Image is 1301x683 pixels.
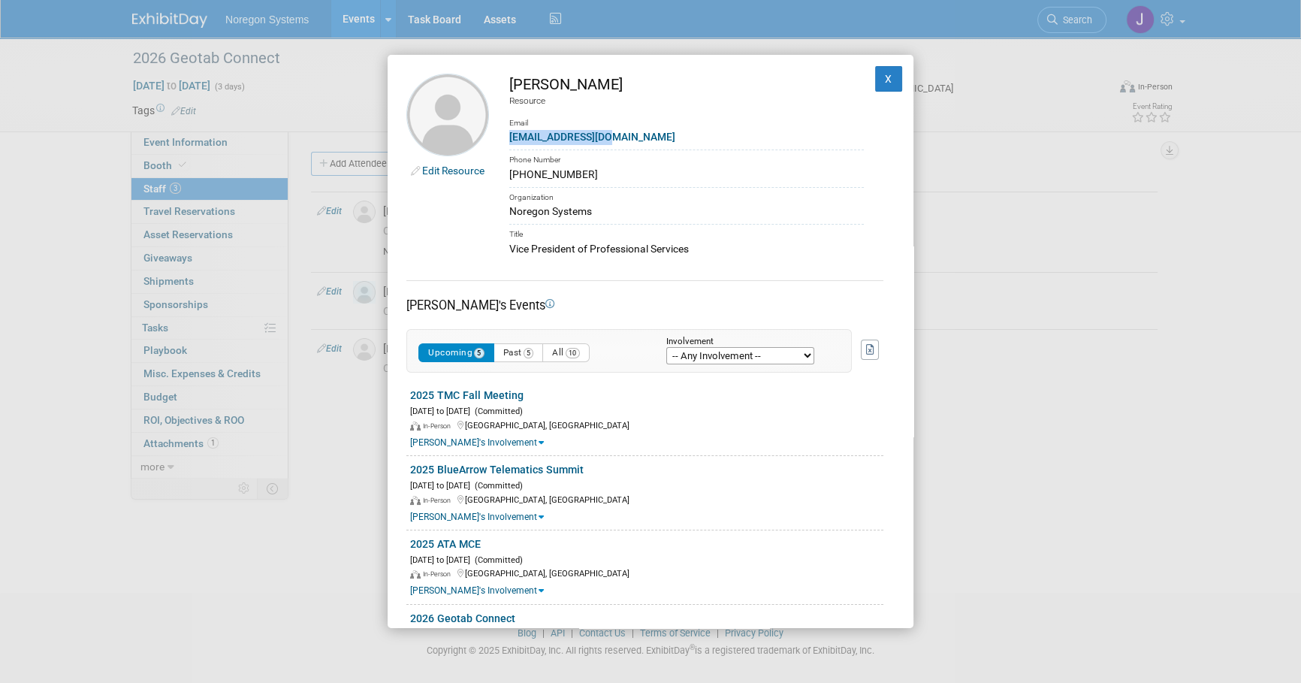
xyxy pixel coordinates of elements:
span: (Committed) [470,406,523,416]
img: Paul Smith [406,74,489,156]
span: 10 [566,348,580,358]
button: Upcoming5 [418,343,494,362]
div: Resource [509,95,864,107]
div: [DATE] to [DATE] [410,478,883,492]
span: In-Person [423,422,455,430]
div: [DATE] to [DATE] [410,552,883,567]
img: In-Person Event [410,496,421,505]
div: Organization [509,187,864,204]
div: [DATE] to [DATE] [410,403,883,418]
span: In-Person [423,497,455,504]
a: [EMAIL_ADDRESS][DOMAIN_NAME] [509,131,675,143]
img: In-Person Event [410,570,421,579]
div: [PERSON_NAME]'s Events [406,297,883,314]
div: Phone Number [509,150,864,167]
a: [PERSON_NAME]'s Involvement [410,585,544,596]
span: (Committed) [470,555,523,565]
a: 2025 ATA MCE [410,538,481,550]
span: (Committed) [470,481,523,491]
div: [PERSON_NAME] [509,74,864,95]
div: Noregon Systems [509,204,864,219]
span: 5 [524,348,534,358]
button: All10 [542,343,590,362]
button: X [875,66,902,92]
div: Involvement [666,337,829,347]
div: Title [509,224,864,241]
a: Edit Resource [422,165,484,177]
div: [GEOGRAPHIC_DATA], [GEOGRAPHIC_DATA] [410,492,883,506]
a: [PERSON_NAME]'s Involvement [410,437,544,448]
a: [PERSON_NAME]'s Involvement [410,512,544,522]
img: In-Person Event [410,422,421,431]
div: Vice President of Professional Services [509,241,864,257]
span: 5 [474,348,484,358]
a: 2025 TMC Fall Meeting [410,389,524,401]
div: [GEOGRAPHIC_DATA], [GEOGRAPHIC_DATA] [410,418,883,432]
div: [DATE] to [DATE] [410,626,883,640]
a: 2025 BlueArrow Telematics Summit [410,464,584,476]
a: 2026 Geotab Connect [410,612,515,624]
div: Email [509,107,864,129]
div: [GEOGRAPHIC_DATA], [GEOGRAPHIC_DATA] [410,566,883,580]
span: In-Person [423,570,455,578]
button: Past5 [494,343,544,362]
div: [PHONE_NUMBER] [509,167,864,183]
